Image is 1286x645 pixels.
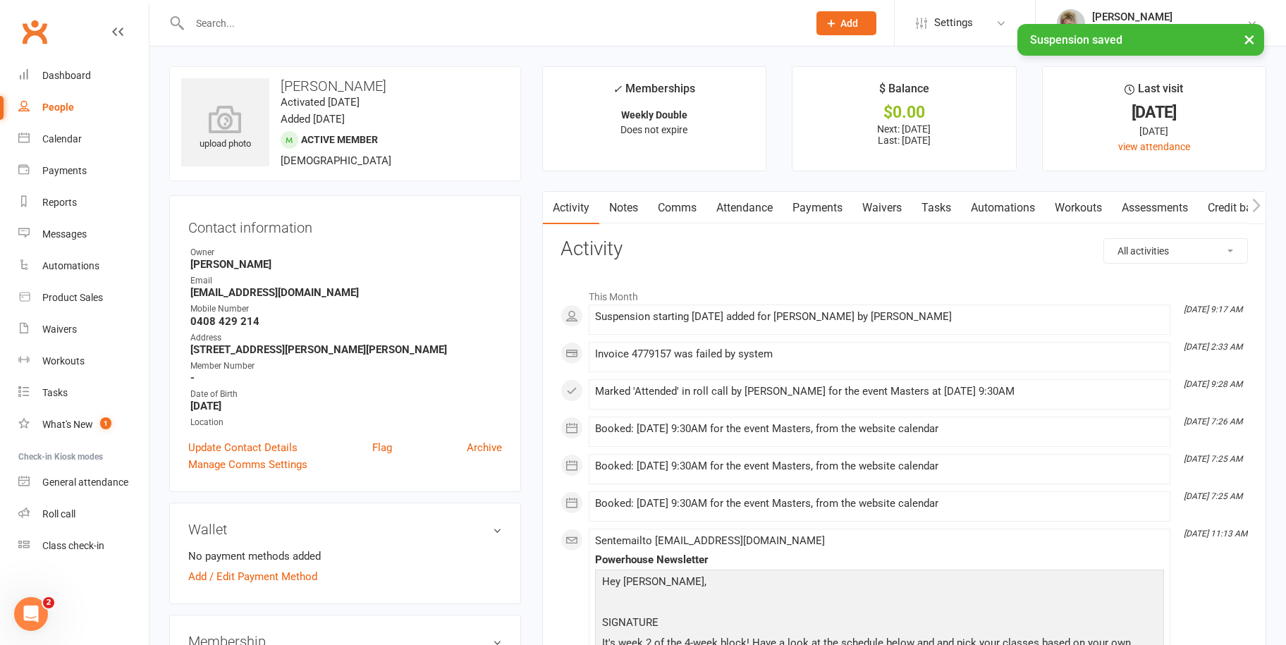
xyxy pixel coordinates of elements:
[1057,9,1085,37] img: thumb_image1590539733.png
[706,192,783,224] a: Attendance
[42,419,93,430] div: What's New
[190,258,502,271] strong: [PERSON_NAME]
[190,360,502,373] div: Member Number
[613,80,695,106] div: Memberships
[18,250,149,282] a: Automations
[190,302,502,316] div: Mobile Number
[783,192,852,224] a: Payments
[188,522,502,537] h3: Wallet
[42,228,87,240] div: Messages
[188,548,502,565] li: No payment methods added
[1055,123,1253,139] div: [DATE]
[1184,417,1242,426] i: [DATE] 7:26 AM
[599,614,1161,634] p: SIGNATURE
[561,282,1248,305] li: This Month
[190,343,502,356] strong: [STREET_ADDRESS][PERSON_NAME][PERSON_NAME]
[595,498,1164,510] div: Booked: [DATE] 9:30AM for the event Masters, from the website calendar
[18,377,149,409] a: Tasks
[879,80,929,105] div: $ Balance
[18,530,149,562] a: Class kiosk mode
[1184,454,1242,464] i: [DATE] 7:25 AM
[18,498,149,530] a: Roll call
[1184,491,1242,501] i: [DATE] 7:25 AM
[18,92,149,123] a: People
[805,105,1003,120] div: $0.00
[281,113,345,125] time: Added [DATE]
[42,260,99,271] div: Automations
[648,192,706,224] a: Comms
[188,568,317,585] a: Add / Edit Payment Method
[595,423,1164,435] div: Booked: [DATE] 9:30AM for the event Masters, from the website calendar
[1125,80,1183,105] div: Last visit
[181,78,509,94] h3: [PERSON_NAME]
[14,597,48,631] iframe: Intercom live chat
[1184,379,1242,389] i: [DATE] 9:28 AM
[816,11,876,35] button: Add
[1237,24,1262,54] button: ×
[595,534,825,547] span: Sent email to [EMAIL_ADDRESS][DOMAIN_NAME]
[301,134,378,145] span: Active member
[1112,192,1198,224] a: Assessments
[595,554,1164,566] div: Powerhouse Newsletter
[18,314,149,345] a: Waivers
[1118,141,1190,152] a: view attendance
[42,165,87,176] div: Payments
[1184,305,1242,314] i: [DATE] 9:17 AM
[43,597,54,608] span: 2
[42,102,74,113] div: People
[934,7,973,39] span: Settings
[1045,192,1112,224] a: Workouts
[543,192,599,224] a: Activity
[190,286,502,299] strong: [EMAIL_ADDRESS][DOMAIN_NAME]
[42,508,75,520] div: Roll call
[1092,23,1247,36] div: Powerhouse Physiotherapy Pty Ltd
[190,400,502,412] strong: [DATE]
[188,439,298,456] a: Update Contact Details
[18,219,149,250] a: Messages
[42,292,103,303] div: Product Sales
[190,315,502,328] strong: 0408 429 214
[18,155,149,187] a: Payments
[18,187,149,219] a: Reports
[100,417,111,429] span: 1
[841,18,859,29] span: Add
[42,197,77,208] div: Reports
[188,214,502,235] h3: Contact information
[42,70,91,81] div: Dashboard
[1017,24,1264,56] div: Suspension saved
[613,82,622,96] i: ✓
[42,133,82,145] div: Calendar
[561,238,1248,260] h3: Activity
[18,123,149,155] a: Calendar
[42,477,128,488] div: General attendance
[599,192,648,224] a: Notes
[18,409,149,441] a: What's New1
[805,123,1003,146] p: Next: [DATE] Last: [DATE]
[281,96,360,109] time: Activated [DATE]
[42,355,85,367] div: Workouts
[190,388,502,401] div: Date of Birth
[17,14,52,49] a: Clubworx
[190,416,502,429] div: Location
[852,192,912,224] a: Waivers
[42,387,68,398] div: Tasks
[190,246,502,259] div: Owner
[190,274,502,288] div: Email
[281,154,391,167] span: [DEMOGRAPHIC_DATA]
[190,371,502,384] strong: -
[912,192,961,224] a: Tasks
[1092,11,1247,23] div: [PERSON_NAME]
[1184,342,1242,352] i: [DATE] 2:33 AM
[1055,105,1253,120] div: [DATE]
[467,439,502,456] a: Archive
[190,331,502,345] div: Address
[185,13,798,33] input: Search...
[18,282,149,314] a: Product Sales
[372,439,392,456] a: Flag
[188,456,307,473] a: Manage Comms Settings
[18,60,149,92] a: Dashboard
[42,540,104,551] div: Class check-in
[595,348,1164,360] div: Invoice 4779157 was failed by system
[595,386,1164,398] div: Marked 'Attended' in roll call by [PERSON_NAME] for the event Masters at [DATE] 9:30AM
[42,324,77,335] div: Waivers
